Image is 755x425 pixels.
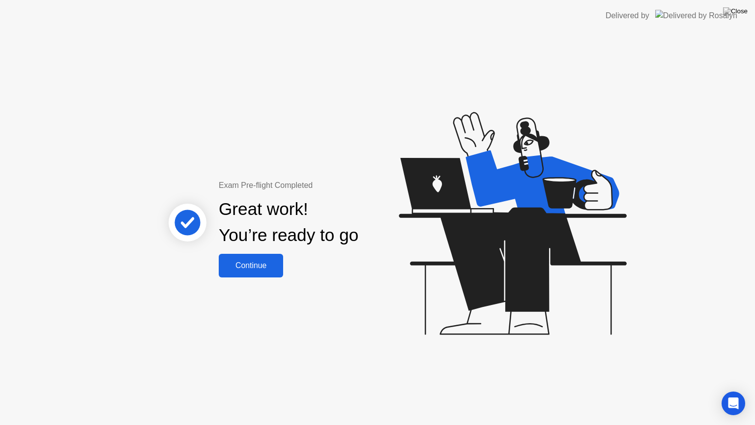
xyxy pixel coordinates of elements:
[222,261,280,270] div: Continue
[219,196,358,248] div: Great work! You’re ready to go
[219,254,283,277] button: Continue
[722,392,745,415] div: Open Intercom Messenger
[723,7,748,15] img: Close
[219,180,422,191] div: Exam Pre-flight Completed
[606,10,649,22] div: Delivered by
[655,10,737,21] img: Delivered by Rosalyn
